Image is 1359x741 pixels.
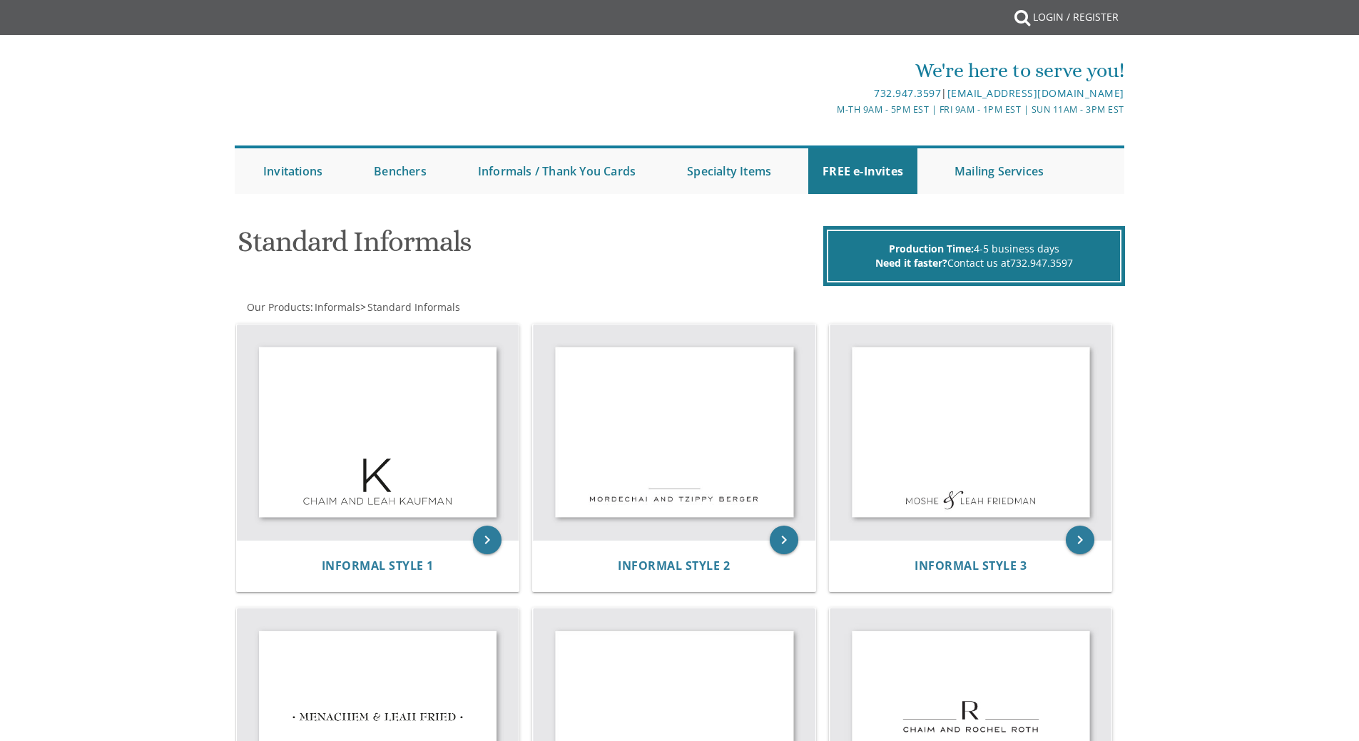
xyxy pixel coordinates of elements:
[322,558,434,573] span: Informal Style 1
[367,300,460,314] span: Standard Informals
[1066,526,1094,554] a: keyboard_arrow_right
[245,300,310,314] a: Our Products
[618,559,730,573] a: Informal Style 2
[464,148,650,194] a: Informals / Thank You Cards
[940,148,1058,194] a: Mailing Services
[322,559,434,573] a: Informal Style 1
[360,300,460,314] span: >
[532,102,1124,117] div: M-Th 9am - 5pm EST | Fri 9am - 1pm EST | Sun 11am - 3pm EST
[827,230,1121,282] div: 4-5 business days Contact us at
[770,526,798,554] a: keyboard_arrow_right
[235,300,680,315] div: :
[673,148,785,194] a: Specialty Items
[875,256,947,270] span: Need it faster?
[532,56,1124,85] div: We're here to serve you!
[618,558,730,573] span: Informal Style 2
[808,148,917,194] a: FREE e-Invites
[313,300,360,314] a: Informals
[915,558,1027,573] span: Informal Style 3
[533,324,815,541] img: Informal Style 2
[360,148,441,194] a: Benchers
[830,324,1112,541] img: Informal Style 3
[366,300,460,314] a: Standard Informals
[1010,256,1073,270] a: 732.947.3597
[249,148,337,194] a: Invitations
[237,324,519,541] img: Informal Style 1
[889,242,974,255] span: Production Time:
[915,559,1027,573] a: Informal Style 3
[947,86,1124,100] a: [EMAIL_ADDRESS][DOMAIN_NAME]
[532,85,1124,102] div: |
[874,86,941,100] a: 732.947.3597
[473,526,502,554] a: keyboard_arrow_right
[238,226,820,268] h1: Standard Informals
[315,300,360,314] span: Informals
